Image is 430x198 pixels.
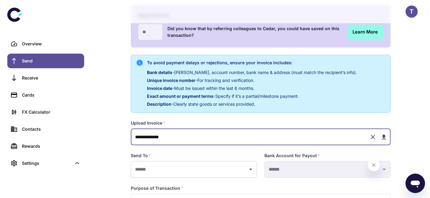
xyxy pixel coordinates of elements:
[147,86,172,91] span: Invoice date
[406,5,418,18] button: T
[147,77,357,84] p: - For tracking and verification.
[22,75,81,81] div: Receive
[347,25,383,39] a: Learn More
[22,109,81,115] div: FX Calculator
[7,37,84,51] a: Overview
[147,101,171,107] span: Description
[22,126,81,133] div: Contacts
[7,105,84,119] a: FX Calculator
[7,122,84,136] a: Contacts
[147,93,357,100] p: - Specify if it’s a partial/milestone payment.
[22,92,81,98] div: Cards
[264,153,320,159] label: Bank Account for Payout
[7,88,84,102] a: Cards
[147,78,195,83] span: Unique invoice number
[7,54,84,68] a: Send
[246,165,255,174] button: Open
[147,85,357,92] p: - Must be issued within the last 6 months.
[406,174,425,193] iframe: Button to launch messaging window
[7,139,84,154] a: Rewards
[147,101,357,108] p: - Clearly state goods or services provided.
[22,41,81,47] div: Overview
[167,25,342,39] h6: Did you know that by referring colleagues to Cedar, you could have saved on this transaction?
[4,4,44,9] span: Hi. Need any help?
[22,160,71,167] div: Settings
[22,143,81,150] div: Rewards
[147,59,357,66] h6: To avoid payment delays or rejections, ensure your invoice includes:
[147,70,172,75] span: Bank details
[147,94,213,99] span: Exact amount or payment terms
[368,159,380,171] iframe: Close message
[131,120,165,126] label: Upload Invoice
[22,58,81,64] div: Send
[131,185,183,191] label: Purpose of Transaction
[7,156,84,171] div: Settings
[131,153,151,159] label: Send To
[147,69,357,76] p: - [PERSON_NAME], account number, bank name & address (must match the recipient’s info).
[7,71,84,85] a: Receive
